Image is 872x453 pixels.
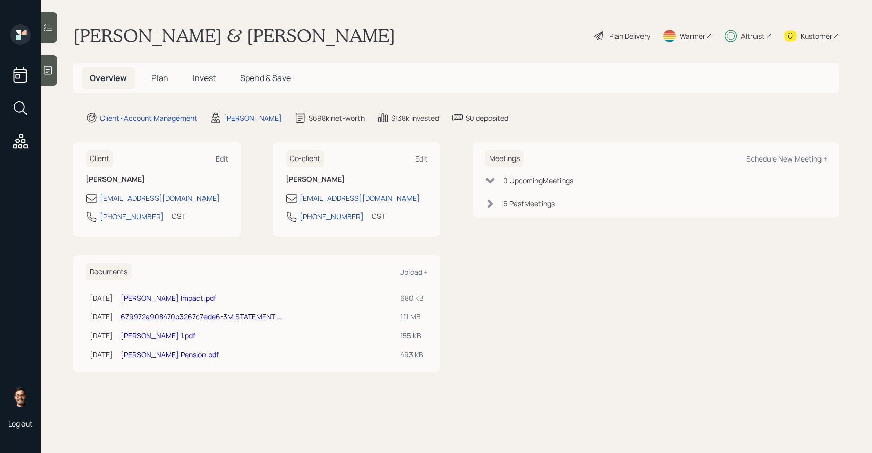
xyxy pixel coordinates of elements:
[100,193,220,203] div: [EMAIL_ADDRESS][DOMAIN_NAME]
[680,31,705,41] div: Warmer
[240,72,291,84] span: Spend & Save
[86,150,113,167] h6: Client
[90,349,113,360] div: [DATE]
[609,31,650,41] div: Plan Delivery
[415,154,428,164] div: Edit
[391,113,439,123] div: $138k invested
[216,154,228,164] div: Edit
[746,154,827,164] div: Schedule New Meeting +
[90,311,113,322] div: [DATE]
[8,419,33,429] div: Log out
[90,292,113,303] div: [DATE]
[224,113,282,123] div: [PERSON_NAME]
[100,113,197,123] div: Client · Account Management
[503,175,573,186] div: 0 Upcoming Meeting s
[400,349,424,360] div: 493 KB
[400,330,424,341] div: 155 KB
[309,113,365,123] div: $698k net-worth
[121,350,219,359] a: [PERSON_NAME] Pension.pdf
[466,113,508,123] div: $0 deposited
[90,330,113,341] div: [DATE]
[300,211,364,222] div: [PHONE_NUMBER]
[400,292,424,303] div: 680 KB
[73,24,395,47] h1: [PERSON_NAME] & [PERSON_NAME]
[86,263,132,280] h6: Documents
[151,72,168,84] span: Plan
[399,267,428,277] div: Upload +
[400,311,424,322] div: 1.11 MB
[121,331,195,340] a: [PERSON_NAME] 1.pdf
[193,72,216,84] span: Invest
[10,386,31,407] img: sami-boghos-headshot.png
[121,312,283,322] a: 679972a908470b3267c7ede6-3M STATEMENT ...
[286,150,324,167] h6: Co-client
[485,150,524,167] h6: Meetings
[286,175,428,184] h6: [PERSON_NAME]
[100,211,164,222] div: [PHONE_NUMBER]
[741,31,765,41] div: Altruist
[300,193,420,203] div: [EMAIL_ADDRESS][DOMAIN_NAME]
[372,210,386,221] div: CST
[172,210,186,221] div: CST
[86,175,228,184] h6: [PERSON_NAME]
[503,198,555,209] div: 6 Past Meeting s
[90,72,127,84] span: Overview
[121,293,216,303] a: [PERSON_NAME] Impact.pdf
[801,31,832,41] div: Kustomer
